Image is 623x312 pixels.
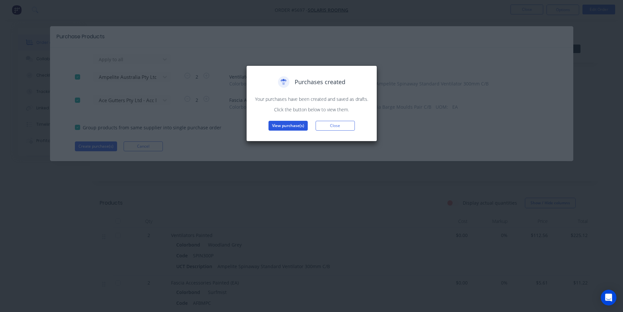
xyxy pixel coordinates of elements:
span: Purchases created [295,78,345,86]
p: Your purchases have been created and saved as drafts. [253,96,370,102]
button: Close [316,121,355,131]
div: Open Intercom Messenger [601,290,616,305]
button: View purchase(s) [268,121,308,131]
p: Click the button below to view them. [253,106,370,113]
